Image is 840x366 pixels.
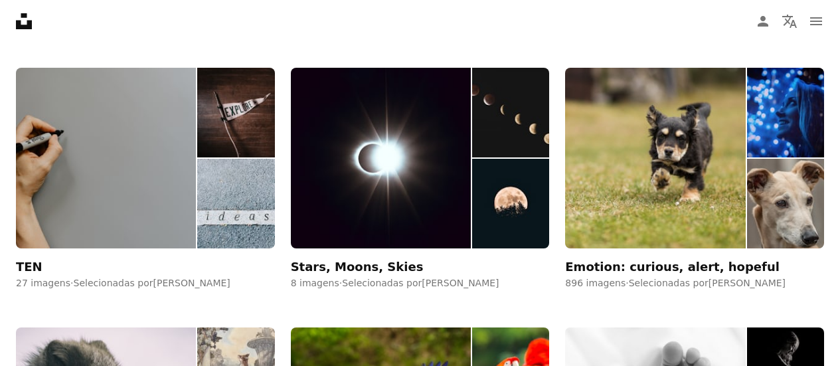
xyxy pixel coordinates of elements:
[16,277,275,290] div: 27 imagens · Selecionadas por [PERSON_NAME]
[16,259,42,275] div: TEN
[16,68,275,274] a: TEN
[565,259,780,275] div: Emotion: curious, alert, hopeful
[291,259,424,275] div: Stars, Moons, Skies
[747,159,824,248] img: photo-1589921459889-4babbcbc2c8d
[803,8,829,35] button: Menu
[472,68,549,157] img: photo-1496748161186-63985e911efc
[197,68,274,157] img: photo-1482398650355-d4c6462afa0e
[16,68,196,249] img: photo-1592312040171-267aa90d4783
[750,8,776,35] a: Entrar / Cadastrar-se
[776,8,803,35] button: Idioma
[16,13,32,29] a: Início — Unsplash
[472,159,549,248] img: photo-1511553677255-ba939e5537e0
[565,277,824,290] div: 896 imagens · Selecionadas por [PERSON_NAME]
[565,68,824,274] a: Emotion: curious, alert, hopeful
[291,277,550,290] div: 8 imagens · Selecionadas por [PERSON_NAME]
[291,68,550,274] a: Stars, Moons, Skies
[291,68,471,249] img: photo-1503939313441-d753b6c7eb91
[747,68,824,157] img: photo-1513539901-c220b3c7bf19
[565,68,745,249] img: photo-1618760439243-2aa044d78867
[197,159,274,248] img: photo-1519001904187-92788a1b784d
